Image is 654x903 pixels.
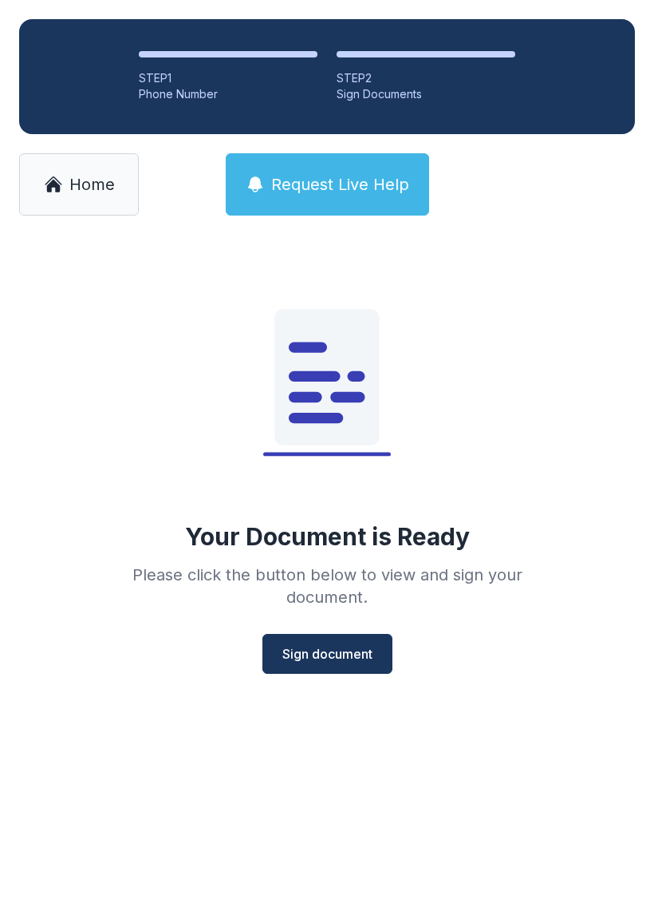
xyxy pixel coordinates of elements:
[337,70,515,86] div: STEP 2
[337,86,515,102] div: Sign Documents
[185,522,470,551] div: Your Document is Ready
[69,173,115,196] span: Home
[271,173,409,196] span: Request Live Help
[97,564,557,608] div: Please click the button below to view and sign your document.
[282,644,372,663] span: Sign document
[139,70,317,86] div: STEP 1
[139,86,317,102] div: Phone Number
